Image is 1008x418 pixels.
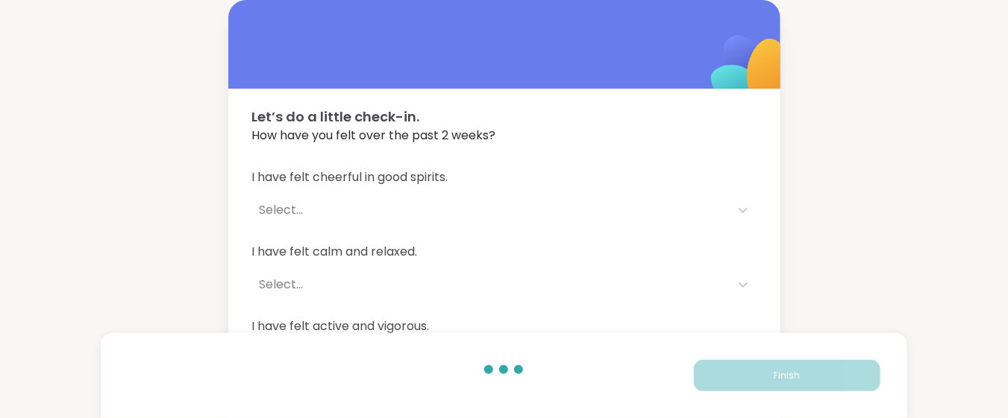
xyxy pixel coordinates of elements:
button: Finish [694,360,880,391]
div: Select... [260,201,722,219]
span: I have felt calm and relaxed. [252,243,757,261]
span: Finish [774,369,800,382]
span: I have felt cheerful in good spirits. [252,168,757,186]
span: I have felt active and vigorous. [252,317,757,335]
span: Let’s do a little check-in. [252,107,757,127]
span: How have you felt over the past 2 weeks? [252,127,757,145]
div: Select... [260,276,722,294]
